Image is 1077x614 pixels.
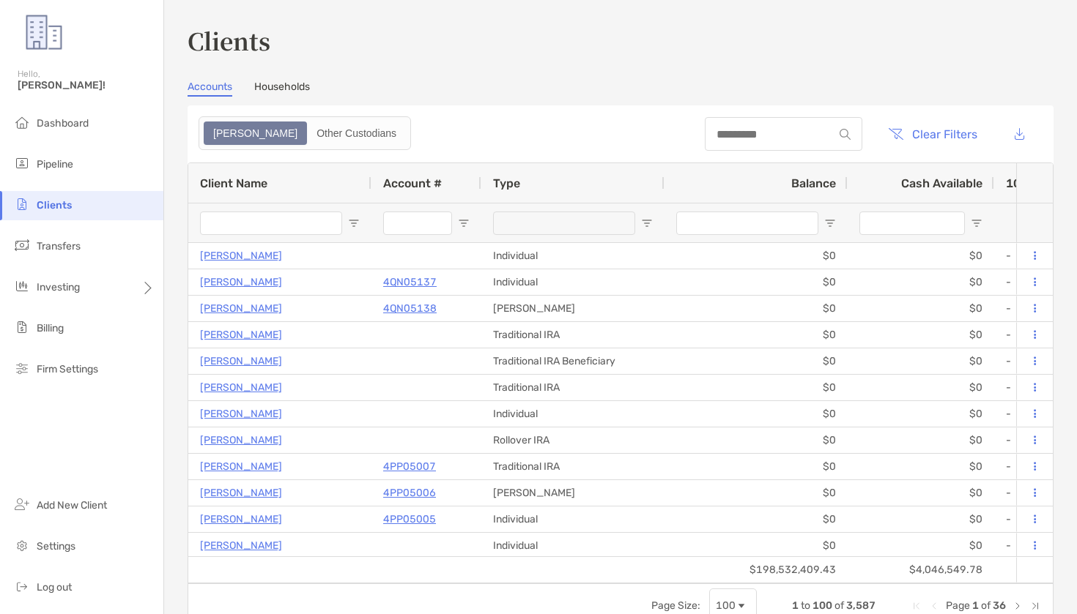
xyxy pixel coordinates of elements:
[665,322,848,348] div: $0
[308,123,404,143] div: Other Custodians
[13,536,31,554] img: settings icon
[848,269,994,295] div: $0
[383,211,452,235] input: Account # Filter Input
[665,506,848,532] div: $0
[813,599,832,612] span: 100
[481,427,665,453] div: Rollover IRA
[848,296,994,321] div: $0
[200,536,282,555] a: [PERSON_NAME]
[199,116,411,150] div: segmented control
[791,176,836,190] span: Balance
[37,199,72,211] span: Clients
[200,352,282,370] a: [PERSON_NAME]
[200,378,282,397] p: [PERSON_NAME]
[37,363,98,375] span: Firm Settings
[840,129,851,140] img: input icon
[716,599,736,612] div: 100
[37,540,75,553] span: Settings
[481,480,665,506] div: [PERSON_NAME]
[481,296,665,321] div: [PERSON_NAME]
[383,299,437,318] a: 4QN05138
[37,581,72,594] span: Log out
[200,484,282,502] a: [PERSON_NAME]
[848,322,994,348] div: $0
[676,211,818,235] input: Balance Filter Input
[18,79,155,91] span: [PERSON_NAME]!
[665,557,848,583] div: $198,532,409.43
[665,480,848,506] div: $0
[348,217,360,229] button: Open Filter Menu
[481,506,665,532] div: Individual
[665,296,848,321] div: $0
[481,454,665,479] div: Traditional IRA
[824,217,836,229] button: Open Filter Menu
[665,401,848,427] div: $0
[13,277,31,295] img: investing icon
[481,322,665,348] div: Traditional IRA
[383,273,437,291] a: 4QN05137
[834,599,844,612] span: of
[200,176,267,190] span: Client Name
[665,269,848,295] div: $0
[946,599,970,612] span: Page
[200,299,282,318] a: [PERSON_NAME]
[13,495,31,513] img: add_new_client icon
[13,577,31,595] img: logout icon
[848,557,994,583] div: $4,046,549.78
[13,236,31,254] img: transfers icon
[848,243,994,269] div: $0
[665,533,848,558] div: $0
[37,240,81,252] span: Transfers
[481,269,665,295] div: Individual
[37,158,73,171] span: Pipeline
[481,375,665,400] div: Traditional IRA
[13,195,31,213] img: clients icon
[901,176,982,190] span: Cash Available
[846,599,876,612] span: 3,587
[200,211,342,235] input: Client Name Filter Input
[877,118,988,150] button: Clear Filters
[848,348,994,374] div: $0
[383,484,436,502] a: 4PP05006
[200,510,282,528] a: [PERSON_NAME]
[254,81,310,97] a: Households
[481,401,665,427] div: Individual
[383,510,436,528] a: 4PP05005
[848,454,994,479] div: $0
[848,375,994,400] div: $0
[13,154,31,172] img: pipeline icon
[200,326,282,344] a: [PERSON_NAME]
[665,375,848,400] div: $0
[383,457,436,476] a: 4PP05007
[37,281,80,293] span: Investing
[665,454,848,479] div: $0
[848,401,994,427] div: $0
[200,273,282,291] a: [PERSON_NAME]
[188,81,232,97] a: Accounts
[200,431,282,449] p: [PERSON_NAME]
[188,23,1054,57] h3: Clients
[37,499,107,512] span: Add New Client
[848,480,994,506] div: $0
[641,217,653,229] button: Open Filter Menu
[911,600,922,612] div: First Page
[993,599,1006,612] span: 36
[200,405,282,423] a: [PERSON_NAME]
[205,123,306,143] div: Zoe
[200,457,282,476] a: [PERSON_NAME]
[481,348,665,374] div: Traditional IRA Beneficiary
